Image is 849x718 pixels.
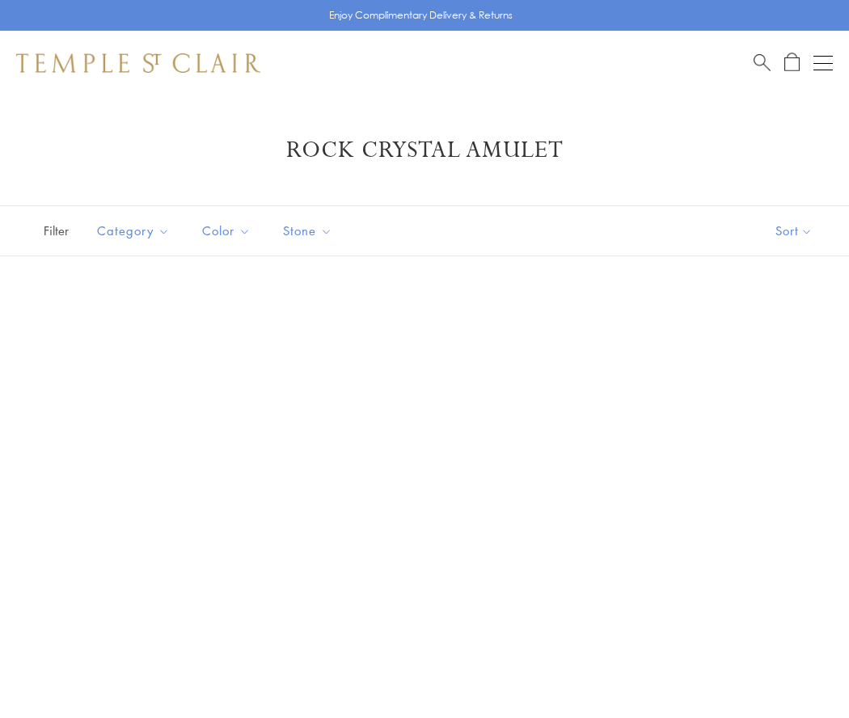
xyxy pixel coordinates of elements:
[784,53,800,73] a: Open Shopping Bag
[271,213,344,249] button: Stone
[813,53,833,73] button: Open navigation
[194,221,263,241] span: Color
[275,221,344,241] span: Stone
[190,213,263,249] button: Color
[40,136,809,165] h1: Rock Crystal Amulet
[329,7,513,23] p: Enjoy Complimentary Delivery & Returns
[16,53,260,73] img: Temple St. Clair
[754,53,771,73] a: Search
[739,206,849,256] button: Show sort by
[89,221,182,241] span: Category
[85,213,182,249] button: Category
